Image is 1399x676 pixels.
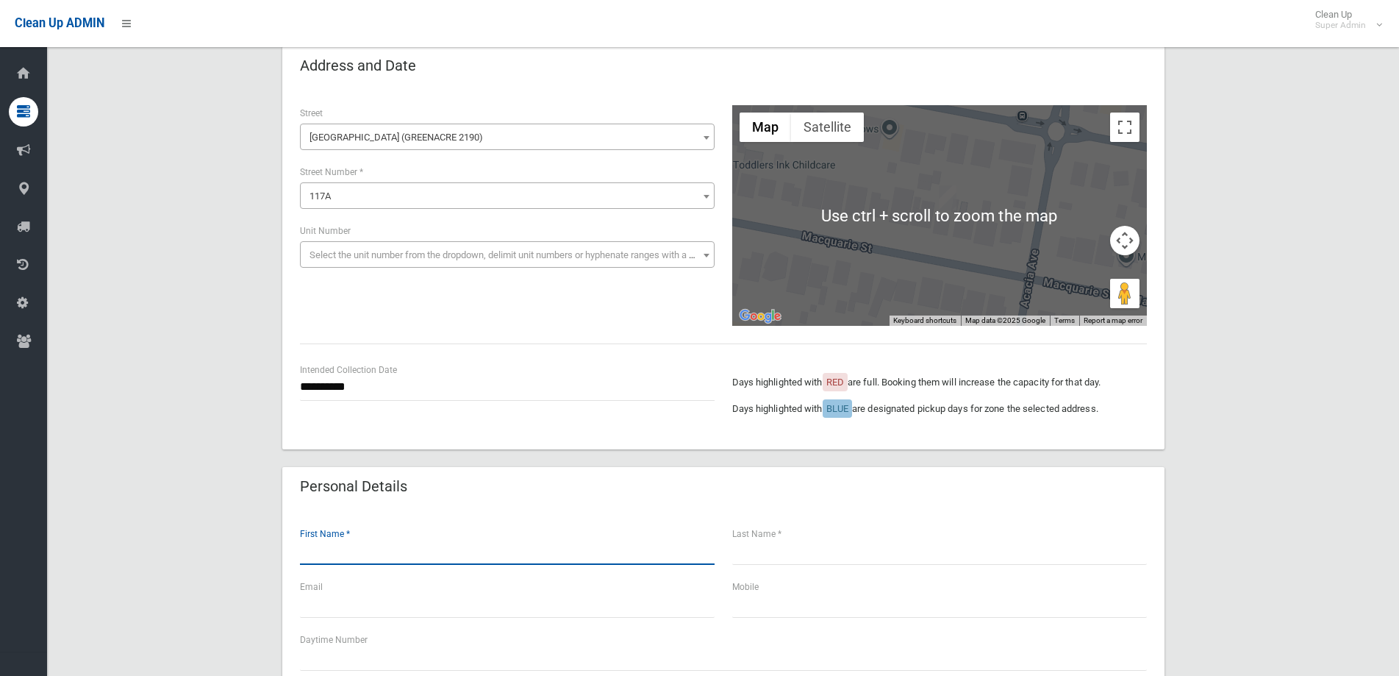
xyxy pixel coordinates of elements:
[300,182,715,209] span: 117A
[736,307,784,326] img: Google
[15,16,104,30] span: Clean Up ADMIN
[282,51,434,80] header: Address and Date
[304,186,711,207] span: 117A
[1054,316,1075,324] a: Terms (opens in new tab)
[1110,226,1139,255] button: Map camera controls
[732,400,1147,418] p: Days highlighted with are designated pickup days for zone the selected address.
[939,185,956,210] div: 117A Macquarie Street, GREENACRE NSW 2190
[1110,113,1139,142] button: Toggle fullscreen view
[736,307,784,326] a: Open this area in Google Maps (opens a new window)
[893,316,956,326] button: Keyboard shortcuts
[732,374,1147,391] p: Days highlighted with are full. Booking them will increase the capacity for that day.
[1308,9,1381,31] span: Clean Up
[1315,20,1366,31] small: Super Admin
[304,127,711,148] span: Macquarie Street (GREENACRE 2190)
[826,377,844,388] span: RED
[300,124,715,150] span: Macquarie Street (GREENACRE 2190)
[740,113,791,142] button: Show street map
[1084,316,1142,324] a: Report a map error
[310,249,720,260] span: Select the unit number from the dropdown, delimit unit numbers or hyphenate ranges with a comma
[826,403,848,414] span: BLUE
[1110,279,1139,308] button: Drag Pegman onto the map to open Street View
[791,113,864,142] button: Show satellite imagery
[965,316,1045,324] span: Map data ©2025 Google
[310,191,331,202] span: 117A
[282,472,425,501] header: Personal Details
